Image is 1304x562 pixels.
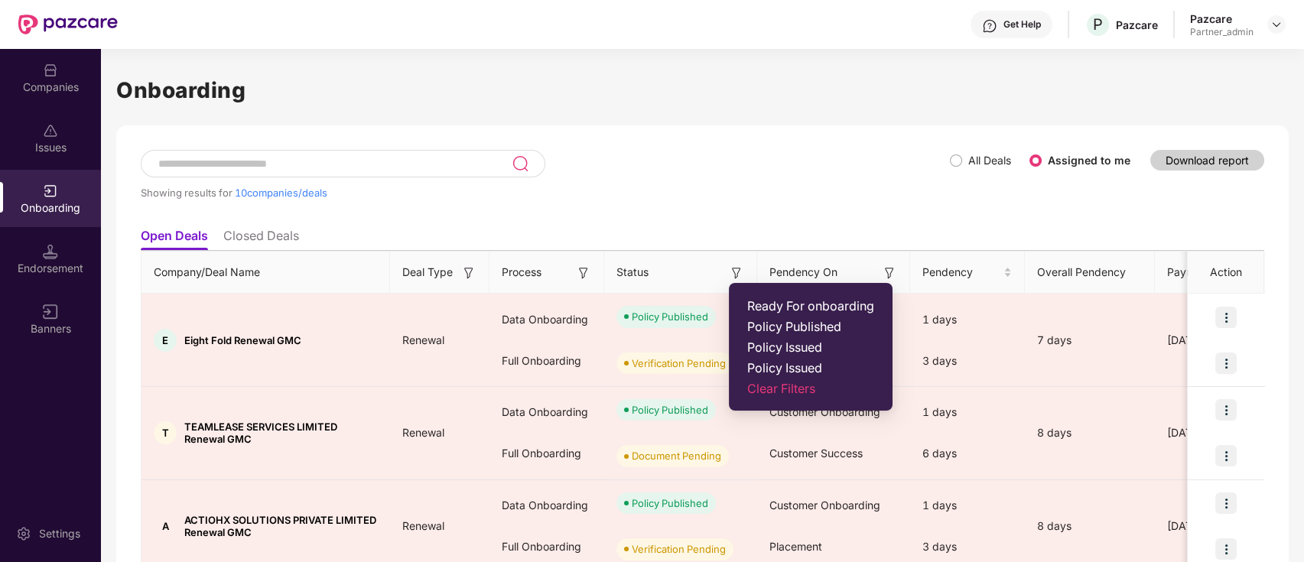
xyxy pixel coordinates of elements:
[769,447,863,460] span: Customer Success
[1215,352,1237,374] img: icon
[1025,252,1155,294] th: Overall Pendency
[154,421,177,444] div: T
[1093,15,1103,34] span: P
[141,228,208,250] li: Open Deals
[184,334,301,346] span: Eight Fold Renewal GMC
[747,339,874,355] span: Policy Issued
[1116,18,1158,32] div: Pazcare
[632,402,708,417] div: Policy Published
[390,519,457,532] span: Renewal
[43,123,58,138] img: svg+xml;base64,PHN2ZyBpZD0iSXNzdWVzX2Rpc2FibGVkIiB4bWxucz0iaHR0cDovL3d3dy53My5vcmcvMjAwMC9zdmciIH...
[616,264,649,281] span: Status
[1215,492,1237,514] img: icon
[747,381,874,396] span: Clear Filters
[184,514,378,538] span: ACTIOHX SOLUTIONS PRIVATE LIMITED Renewal GMC
[154,329,177,352] div: E
[235,187,327,199] span: 10 companies/deals
[922,264,1000,281] span: Pendency
[512,154,529,173] img: svg+xml;base64,PHN2ZyB3aWR0aD0iMjQiIGhlaWdodD0iMjUiIHZpZXdCb3g9IjAgMCAyNCAyNSIgZmlsbD0ibm9uZSIgeG...
[1150,150,1264,171] button: Download report
[16,526,31,541] img: svg+xml;base64,PHN2ZyBpZD0iU2V0dGluZy0yMHgyMCIgeG1sbnM9Imh0dHA6Ly93d3cudzMub3JnLzIwMDAvc3ZnIiB3aW...
[632,541,726,557] div: Verification Pending
[769,499,880,512] span: Customer Onboarding
[154,515,177,538] div: A
[390,426,457,439] span: Renewal
[968,154,1011,167] label: All Deals
[910,252,1025,294] th: Pendency
[43,304,58,320] img: svg+xml;base64,PHN2ZyB3aWR0aD0iMTYiIGhlaWdodD0iMTYiIHZpZXdCb3g9IjAgMCAxNiAxNiIgZmlsbD0ibm9uZSIgeG...
[769,540,822,553] span: Placement
[489,340,604,382] div: Full Onboarding
[632,356,726,371] div: Verification Pending
[141,187,950,199] div: Showing results for
[390,333,457,346] span: Renewal
[43,184,58,199] img: svg+xml;base64,PHN2ZyB3aWR0aD0iMjAiIGhlaWdodD0iMjAiIHZpZXdCb3g9IjAgMCAyMCAyMCIgZmlsbD0ibm9uZSIgeG...
[1155,518,1270,534] div: [DATE]
[34,526,85,541] div: Settings
[502,264,541,281] span: Process
[910,340,1025,382] div: 3 days
[18,15,118,34] img: New Pazcare Logo
[1215,538,1237,560] img: icon
[747,360,874,375] span: Policy Issued
[141,252,390,294] th: Company/Deal Name
[747,298,874,313] span: Ready For onboarding
[1215,445,1237,466] img: icon
[1155,332,1270,349] div: [DATE]
[882,265,897,281] img: svg+xml;base64,PHN2ZyB3aWR0aD0iMTYiIGhlaWdodD0iMTYiIHZpZXdCb3g9IjAgMCAxNiAxNiIgZmlsbD0ibm9uZSIgeG...
[461,265,476,281] img: svg+xml;base64,PHN2ZyB3aWR0aD0iMTYiIGhlaWdodD0iMTYiIHZpZXdCb3g9IjAgMCAxNiAxNiIgZmlsbD0ibm9uZSIgeG...
[1025,332,1155,349] div: 7 days
[910,433,1025,474] div: 6 days
[43,244,58,259] img: svg+xml;base64,PHN2ZyB3aWR0aD0iMTQuNSIgaGVpZ2h0PSIxNC41IiB2aWV3Qm94PSIwIDAgMTYgMTYiIGZpbGw9Im5vbm...
[910,391,1025,433] div: 1 days
[1188,252,1264,294] th: Action
[1270,18,1283,31] img: svg+xml;base64,PHN2ZyBpZD0iRHJvcGRvd24tMzJ4MzIiIHhtbG5zPSJodHRwOi8vd3d3LnczLm9yZy8yMDAwL3N2ZyIgd2...
[402,264,453,281] span: Deal Type
[1155,252,1270,294] th: Payment Done
[489,433,604,474] div: Full Onboarding
[489,391,604,433] div: Data Onboarding
[910,485,1025,526] div: 1 days
[1048,154,1130,167] label: Assigned to me
[747,319,874,334] span: Policy Published
[116,73,1289,107] h1: Onboarding
[632,448,721,463] div: Document Pending
[489,485,604,526] div: Data Onboarding
[632,495,708,511] div: Policy Published
[910,299,1025,340] div: 1 days
[729,265,744,281] img: svg+xml;base64,PHN2ZyB3aWR0aD0iMTYiIGhlaWdodD0iMTYiIHZpZXdCb3g9IjAgMCAxNiAxNiIgZmlsbD0ibm9uZSIgeG...
[43,63,58,78] img: svg+xml;base64,PHN2ZyBpZD0iQ29tcGFuaWVzIiB4bWxucz0iaHR0cDovL3d3dy53My5vcmcvMjAwMC9zdmciIHdpZHRoPS...
[1190,11,1254,26] div: Pazcare
[982,18,997,34] img: svg+xml;base64,PHN2ZyBpZD0iSGVscC0zMngzMiIgeG1sbnM9Imh0dHA6Ly93d3cudzMub3JnLzIwMDAvc3ZnIiB3aWR0aD...
[184,421,378,445] span: TEAMLEASE SERVICES LIMITED Renewal GMC
[1215,307,1237,328] img: icon
[1003,18,1041,31] div: Get Help
[576,265,591,281] img: svg+xml;base64,PHN2ZyB3aWR0aD0iMTYiIGhlaWdodD0iMTYiIHZpZXdCb3g9IjAgMCAxNiAxNiIgZmlsbD0ibm9uZSIgeG...
[1190,26,1254,38] div: Partner_admin
[1167,264,1245,281] span: Payment Done
[1155,424,1270,441] div: [DATE]
[1025,518,1155,534] div: 8 days
[632,309,708,324] div: Policy Published
[489,299,604,340] div: Data Onboarding
[769,264,837,281] span: Pendency On
[1025,424,1155,441] div: 8 days
[1215,399,1237,421] img: icon
[223,228,299,250] li: Closed Deals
